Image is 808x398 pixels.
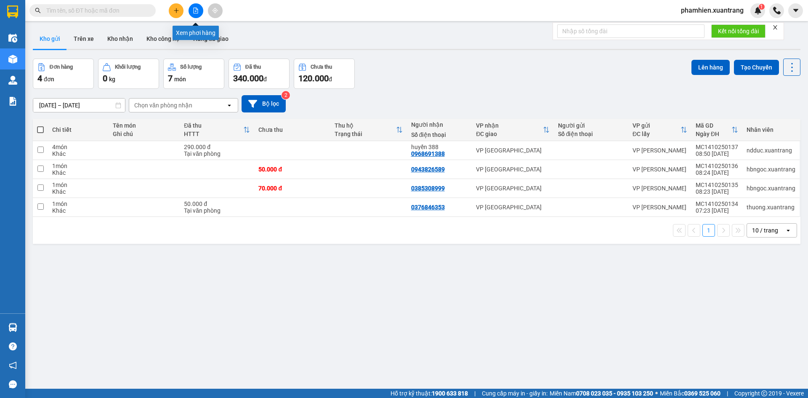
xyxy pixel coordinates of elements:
span: | [727,389,728,398]
th: Toggle SortBy [180,119,254,141]
div: 0968691388 [411,150,445,157]
div: Thu hộ [335,122,396,129]
div: Trạng thái [335,131,396,137]
div: 1 món [52,182,104,188]
button: Trên xe [67,29,101,49]
button: Kết nối tổng đài [711,24,765,38]
span: ⚪️ [655,392,658,395]
svg: open [226,102,233,109]
span: file-add [193,8,199,13]
strong: 0708 023 035 - 0935 103 250 [576,390,653,397]
button: Hàng đã giao [186,29,235,49]
img: warehouse-icon [8,34,17,43]
div: ĐC lấy [633,131,680,137]
span: close [772,24,778,30]
div: Tại văn phòng [184,207,250,214]
span: copyright [761,390,767,396]
div: MC1410250136 [696,163,738,169]
div: ndduc.xuantrang [747,147,795,154]
img: solution-icon [8,97,17,106]
div: 07:23 [DATE] [696,207,738,214]
div: MC1410250137 [696,144,738,150]
button: Đã thu340.000đ [229,59,290,89]
div: VP [GEOGRAPHIC_DATA] [476,204,549,211]
div: Nhân viên [747,126,795,133]
div: Mã GD [696,122,731,129]
div: Số lượng [180,64,202,70]
div: 10 / trang [752,226,778,235]
button: file-add [189,3,203,18]
button: aim [208,3,223,18]
div: VP [GEOGRAPHIC_DATA] [476,166,549,173]
img: logo-vxr [7,5,18,18]
div: VP [GEOGRAPHIC_DATA] [476,185,549,192]
div: Tại văn phòng [184,150,250,157]
button: Tạo Chuyến [734,60,779,75]
span: đ [329,76,332,83]
img: warehouse-icon [8,323,17,332]
span: đơn [44,76,54,83]
img: warehouse-icon [8,55,17,64]
div: Số điện thoại [558,131,624,137]
img: warehouse-icon [8,76,17,85]
span: | [474,389,476,398]
div: Chưa thu [311,64,332,70]
div: ĐC giao [476,131,542,137]
span: message [9,380,17,388]
button: Đơn hàng4đơn [33,59,94,89]
div: 1 món [52,163,104,169]
div: 50.000 đ [184,200,250,207]
th: Toggle SortBy [330,119,407,141]
div: VP [PERSON_NAME] [633,166,687,173]
div: Số điện thoại [411,131,468,138]
svg: open [785,227,792,234]
div: 0943826589 [411,166,445,173]
div: 08:50 [DATE] [696,150,738,157]
span: 340.000 [233,73,263,83]
th: Toggle SortBy [691,119,742,141]
img: icon-new-feature [754,7,762,14]
div: VP [GEOGRAPHIC_DATA] [476,147,549,154]
button: Khối lượng0kg [98,59,159,89]
div: Tên món [113,122,176,129]
div: VP gửi [633,122,680,129]
div: MC1410250134 [696,200,738,207]
strong: 1900 633 818 [432,390,468,397]
span: Kết nối tổng đài [718,27,759,36]
span: 4 [37,73,42,83]
div: 4 món [52,144,104,150]
div: Khối lượng [115,64,141,70]
sup: 1 [759,4,765,10]
button: caret-down [788,3,803,18]
span: đ [263,76,267,83]
div: 0385308999 [411,185,445,192]
div: huyền 388 [411,144,468,150]
div: Chọn văn phòng nhận [134,101,192,110]
div: hbngoc.xuantrang [747,166,795,173]
span: kg [109,76,115,83]
div: Ngày ĐH [696,131,731,137]
div: VP [PERSON_NAME] [633,204,687,211]
input: Tìm tên, số ĐT hoặc mã đơn [46,6,146,15]
div: 50.000 đ [258,166,326,173]
span: Miền Nam [550,389,653,398]
button: plus [169,3,183,18]
span: aim [212,8,218,13]
div: hbngoc.xuantrang [747,185,795,192]
input: Nhập số tổng đài [557,24,704,38]
span: phamhien.xuantrang [674,5,750,16]
span: search [35,8,41,13]
span: caret-down [792,7,800,14]
div: Khác [52,188,104,195]
input: Select a date range. [33,99,125,112]
div: Khác [52,207,104,214]
button: Chưa thu120.000đ [294,59,355,89]
div: thuong.xuantrang [747,204,795,211]
div: Đã thu [184,122,243,129]
div: 08:23 [DATE] [696,188,738,195]
span: 1 [760,4,763,10]
div: 290.000 đ [184,144,250,150]
div: Người nhận [411,121,468,128]
span: 120.000 [298,73,329,83]
button: Kho gửi [33,29,67,49]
